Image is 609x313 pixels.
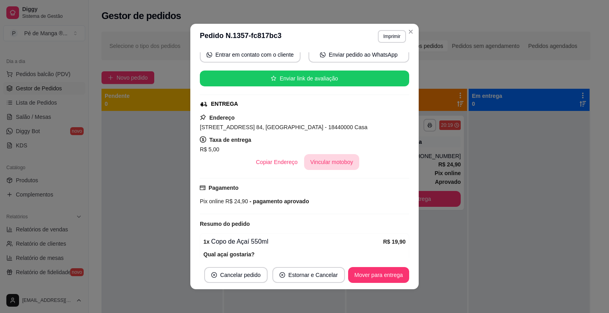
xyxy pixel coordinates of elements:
button: Copiar Endereço [250,154,304,170]
span: close-circle [280,272,285,278]
strong: R$ 19,90 [383,239,406,245]
button: Mover para entrega [348,267,409,283]
button: Vincular motoboy [304,154,360,170]
span: credit-card [200,185,205,191]
span: close-circle [211,272,217,278]
button: close-circleEstornar e Cancelar [272,267,345,283]
span: whats-app [320,52,326,57]
button: whats-appEntrar em contato com o cliente [200,47,301,63]
div: ENTREGA [211,100,238,108]
h3: Pedido N. 1357-fc817bc3 [200,30,282,43]
span: dollar [200,136,206,143]
strong: Resumo do pedido [200,221,250,227]
strong: Pagamento [209,185,238,191]
span: R$ 24,90 [224,198,248,204]
span: star [271,76,276,81]
button: whats-appEnviar pedido ao WhatsApp [308,47,409,63]
span: Pix online [200,198,224,204]
strong: Qual açaí gostaria? [203,251,255,258]
span: whats-app [207,52,212,57]
button: Imprimir [378,30,406,43]
button: close-circleCancelar pedido [204,267,268,283]
strong: Endereço [209,115,235,121]
div: Copo de Açaí 550ml [203,237,383,246]
span: - pagamento aprovado [248,198,309,204]
strong: Taxa de entrega [209,137,251,143]
button: starEnviar link de avaliação [200,71,409,86]
span: R$ 5,00 [200,146,219,153]
button: Close [404,25,417,38]
span: [STREET_ADDRESS] 84, [GEOGRAPHIC_DATA] - 18440000 Casa [200,124,368,130]
strong: 1 x [203,239,210,245]
span: pushpin [200,114,206,120]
